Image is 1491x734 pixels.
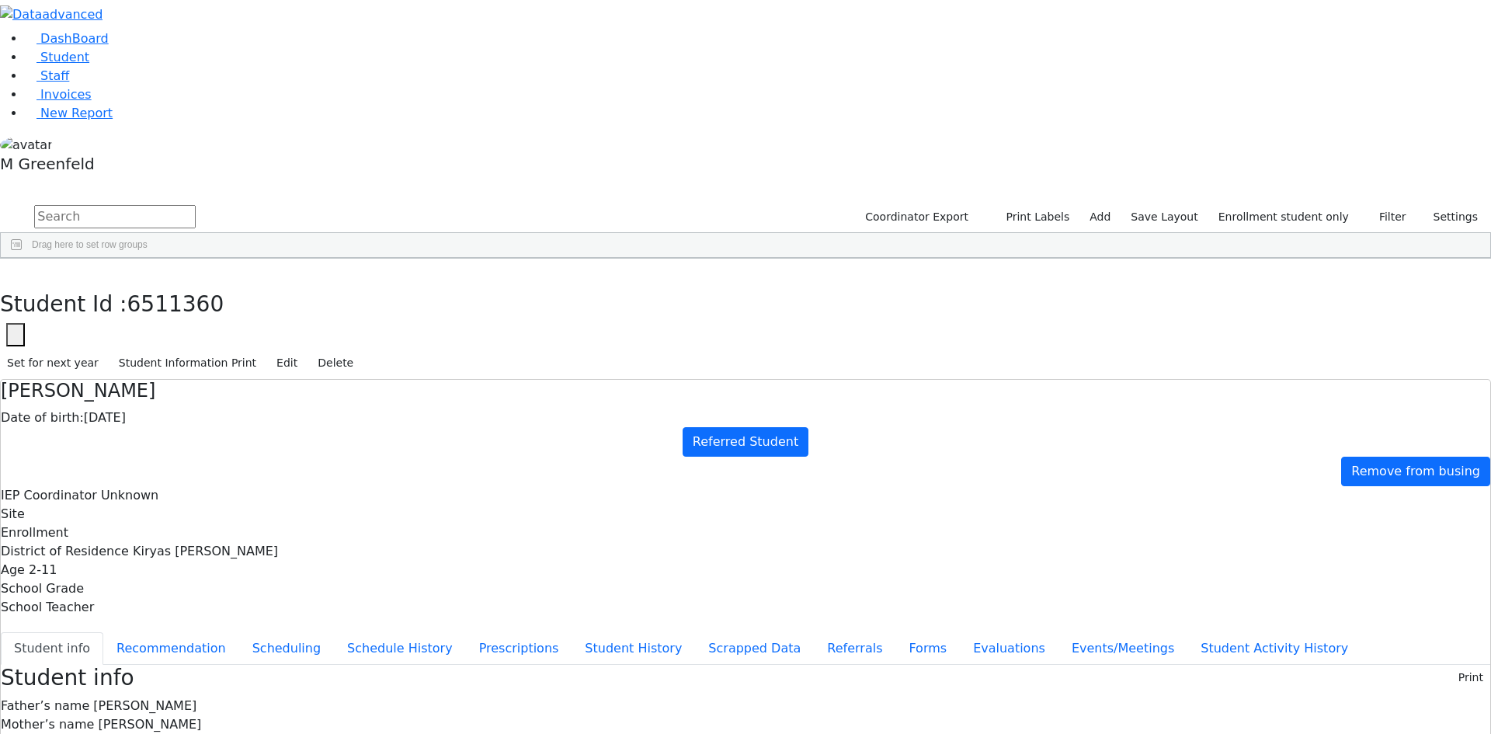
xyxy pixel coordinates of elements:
[25,31,109,46] a: DashBoard
[239,632,334,665] button: Scheduling
[1451,666,1490,690] button: Print
[103,632,239,665] button: Recommendation
[269,351,304,375] button: Edit
[40,50,89,64] span: Student
[814,632,895,665] button: Referrals
[1083,205,1117,229] a: Add
[311,351,360,375] button: Delete
[112,351,263,375] button: Student Information Print
[572,632,695,665] button: Student History
[1,697,89,715] label: Father’s name
[1359,205,1413,229] button: Filter
[683,427,808,457] a: Referred Student
[1,579,84,598] label: School Grade
[1,665,134,691] h3: Student info
[334,632,466,665] button: Schedule History
[1413,205,1485,229] button: Settings
[25,106,113,120] a: New Report
[25,87,92,102] a: Invoices
[25,68,69,83] a: Staff
[40,31,109,46] span: DashBoard
[25,50,89,64] a: Student
[1,561,25,579] label: Age
[895,632,960,665] button: Forms
[29,562,57,577] span: 2-11
[1,542,129,561] label: District of Residence
[1,632,103,665] button: Student info
[32,239,148,250] span: Drag here to set row groups
[1,715,94,734] label: Mother’s name
[101,488,158,503] span: Unknown
[466,632,572,665] button: Prescriptions
[1,486,97,505] label: IEP Coordinator
[40,68,69,83] span: Staff
[1,505,25,524] label: Site
[855,205,975,229] button: Coordinator Export
[1211,205,1356,229] label: Enrollment student only
[988,205,1076,229] button: Print Labels
[1,409,1490,427] div: [DATE]
[1,380,1490,402] h4: [PERSON_NAME]
[40,87,92,102] span: Invoices
[34,205,196,228] input: Search
[1341,457,1490,486] a: Remove from busing
[1124,205,1204,229] button: Save Layout
[98,717,201,732] span: [PERSON_NAME]
[93,698,196,713] span: [PERSON_NAME]
[1,409,84,427] label: Date of birth:
[1,524,68,542] label: Enrollment
[695,632,814,665] button: Scrapped Data
[1058,632,1187,665] button: Events/Meetings
[1187,632,1361,665] button: Student Activity History
[960,632,1058,665] button: Evaluations
[133,544,278,558] span: Kiryas [PERSON_NAME]
[40,106,113,120] span: New Report
[1351,464,1480,478] span: Remove from busing
[127,291,224,317] span: 6511360
[1,598,94,617] label: School Teacher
